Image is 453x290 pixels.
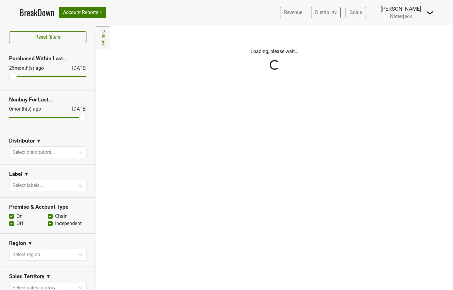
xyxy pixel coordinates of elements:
button: Account Reports [59,7,106,18]
a: BreakDown [19,6,54,19]
a: Distrib Inv [311,7,341,18]
p: Loading, please wait... [106,48,444,55]
span: Natterjack [390,13,412,19]
a: Collapse [96,27,110,49]
img: Dropdown Menu [426,9,434,16]
a: Goals [346,7,366,18]
a: Revenue [280,7,306,18]
div: [PERSON_NAME] [381,5,421,13]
